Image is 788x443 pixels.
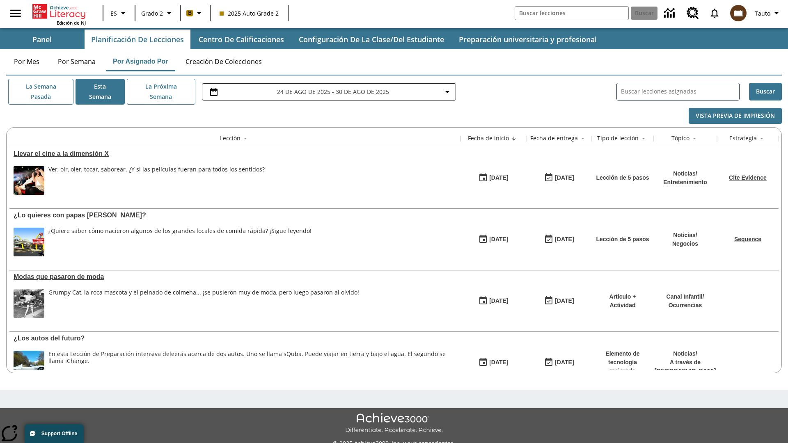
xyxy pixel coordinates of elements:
div: ¿Quiere saber cómo nacieron algunos de los grandes locales de comida rápida? ¡Sigue leyendo! [48,228,312,256]
p: Canal Infantil / [667,292,704,301]
button: Grado: Grado 2, Elige un grado [138,6,177,21]
span: Grumpy Cat, la roca mascota y el peinado de colmena... ¡se pusieron muy de moda, pero luego pasar... [48,289,359,318]
div: Modas que pasaron de moda [14,273,456,281]
span: 24 de ago de 2025 - 30 de ago de 2025 [277,87,389,96]
button: La semana pasada [8,79,73,105]
a: Sequence [734,236,761,242]
a: Centro de recursos, Se abrirá en una pestaña nueva. [682,2,704,24]
div: En esta Lección de Preparación intensiva de [48,351,456,365]
button: 07/19/25: Primer día en que estuvo disponible la lección [476,293,511,309]
p: Noticias / [663,169,707,178]
button: Por semana [51,52,102,71]
svg: Collapse Date Range Filter [442,87,452,97]
p: A través de [GEOGRAPHIC_DATA] [655,358,716,375]
p: Noticias / [672,231,698,240]
div: En esta Lección de Preparación intensiva de leerás acerca de dos autos. Uno se llama sQuba. Puede... [48,351,456,379]
input: Buscar campo [515,7,628,20]
div: [DATE] [489,173,508,183]
span: B [188,8,192,18]
a: Modas que pasaron de moda, Lecciones [14,273,456,281]
div: Tópico [671,134,689,142]
p: Noticias / [655,349,716,358]
button: Boost El color de la clase es anaranjado claro. Cambiar el color de la clase. [183,6,207,21]
p: Lección de 5 pasos [596,235,649,244]
img: Uno de los primeros locales de McDonald's, con el icónico letrero rojo y los arcos amarillos. [14,228,44,256]
button: 08/24/25: Último día en que podrá accederse la lección [541,170,577,186]
p: Entretenimiento [663,178,707,187]
div: Fecha de inicio [468,134,509,142]
div: [DATE] [489,234,508,244]
button: Buscar [749,83,782,100]
button: Perfil/Configuración [751,6,785,21]
div: Ver, oír, oler, tocar, saborear. ¿Y si las películas fueran para todos los sentidos? [48,166,265,173]
div: [DATE] [555,173,574,183]
img: avatar image [730,5,747,21]
div: [DATE] [489,296,508,306]
button: Sort [689,134,699,144]
p: Lección de 5 pasos [596,174,649,182]
button: Panel [1,30,83,49]
span: 2025 Auto Grade 2 [220,9,279,18]
button: Escoja un nuevo avatar [725,2,751,24]
button: Lenguaje: ES, Selecciona un idioma [106,6,132,21]
button: Por asignado por [106,52,175,71]
button: 07/01/25: Primer día en que estuvo disponible la lección [476,355,511,370]
p: Elemento de tecnología mejorada [596,349,649,375]
span: Grado 2 [141,9,163,18]
div: ¿Quiere saber cómo nacieron algunos de los grandes locales de comida rápida? ¡Sigue leyendo! [48,228,312,235]
button: Abrir el menú lateral [3,1,27,25]
a: ¿Lo quieres con papas fritas?, Lecciones [14,212,456,219]
button: Sort [241,134,250,144]
button: La próxima semana [127,79,195,105]
div: Grumpy Cat, la roca mascota y el peinado de colmena... ¡se pusieron muy de moda, pero luego pasar... [48,289,359,296]
button: Sort [639,134,648,144]
div: [DATE] [555,357,574,368]
button: Seleccione el intervalo de fechas opción del menú [206,87,452,97]
a: Cite Evidence [729,174,767,181]
div: [DATE] [555,296,574,306]
img: Un automóvil de alta tecnología flotando en el agua. [14,351,44,379]
button: 08/01/26: Último día en que podrá accederse la lección [541,355,577,370]
button: Sort [757,134,767,144]
a: Portada [32,3,86,20]
div: Llevar el cine a la dimensión X [14,150,456,158]
button: Esta semana [76,79,125,105]
button: 07/26/25: Primer día en que estuvo disponible la lección [476,232,511,247]
img: foto en blanco y negro de una chica haciendo girar unos hula-hulas en la década de 1950 [14,289,44,318]
testabrev: leerás acerca de dos autos. Uno se llama sQuba. Puede viajar en tierra y bajo el agua. El segundo... [48,350,446,365]
button: Configuración de la clase/del estudiante [292,30,451,49]
div: [DATE] [555,234,574,244]
button: Sort [578,134,588,144]
div: Tipo de lección [597,134,639,142]
a: Llevar el cine a la dimensión X, Lecciones [14,150,456,158]
button: Support Offline [25,424,84,443]
div: Estrategia [729,134,757,142]
button: Sort [509,134,519,144]
div: Ver, oír, oler, tocar, saborear. ¿Y si las películas fueran para todos los sentidos? [48,166,265,195]
input: Buscar lecciones asignadas [621,86,739,98]
span: Edición de NJ [57,20,86,26]
div: Lección [220,134,241,142]
button: Creación de colecciones [179,52,268,71]
button: Vista previa de impresión [689,108,782,124]
a: Notificaciones [704,2,725,24]
button: 07/03/26: Último día en que podrá accederse la lección [541,232,577,247]
span: Support Offline [41,431,77,436]
div: ¿Los autos del futuro? [14,335,456,342]
a: Centro de información [659,2,682,25]
button: Por mes [6,52,47,71]
div: Portada [32,2,86,26]
button: 06/30/26: Último día en que podrá accederse la lección [541,293,577,309]
button: Planificación de lecciones [85,30,190,49]
a: ¿Los autos del futuro? , Lecciones [14,335,456,342]
button: 08/18/25: Primer día en que estuvo disponible la lección [476,170,511,186]
span: ES [110,9,117,18]
img: El panel situado frente a los asientos rocía con agua nebulizada al feliz público en un cine equi... [14,166,44,195]
span: Tauto [755,9,770,18]
button: Preparación universitaria y profesional [452,30,603,49]
p: Ocurrencias [667,301,704,310]
p: Negocios [672,240,698,248]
